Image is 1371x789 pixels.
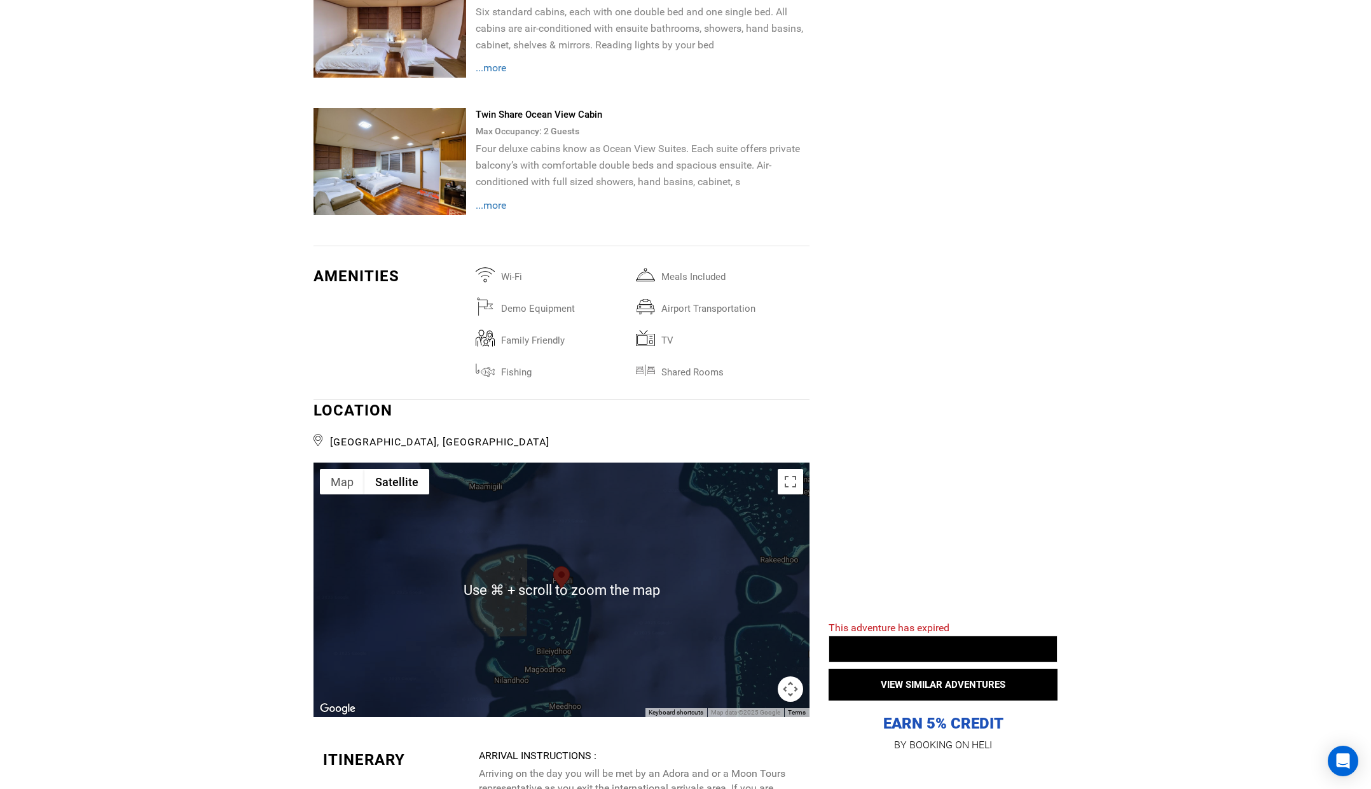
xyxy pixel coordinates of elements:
span: Wi-Fi [495,265,636,282]
img: airporttransportation.svg [636,297,655,316]
a: Terms (opens in new tab) [788,709,806,716]
div: LOCATION [313,400,810,450]
button: Map camera controls [778,676,803,702]
button: Toggle fullscreen view [778,469,803,494]
img: Google [317,701,359,717]
img: familyfriendly.svg [476,329,495,348]
span: Demo Equipment [495,297,636,314]
span: airport transportation [655,297,796,314]
p: Four deluxe cabins know as Ocean View Suites. Each suite offers private balcony’s with comfortabl... [476,141,810,190]
img: demoequipment.svg [476,297,495,316]
span: ...more [476,199,506,211]
div: Open Intercom Messenger [1328,746,1358,776]
img: wifi.svg [476,265,495,284]
span: Meals included [655,265,796,282]
p: Six standard cabins, each with one double bed and one single bed. All cabins are air-conditioned ... [476,4,810,53]
button: Show street map [320,469,364,494]
div: Twin Share Ocean View Cabin [476,108,810,122]
span: This adventure has expired [829,622,949,634]
span: family friendly [495,329,636,346]
img: mealsincluded.svg [636,265,655,284]
button: Show satellite imagery [364,469,429,494]
span: ...more [476,62,506,74]
button: Keyboard shortcuts [649,708,703,717]
p: BY BOOKING ON HELI [829,736,1058,754]
span: Fishing [495,361,636,377]
a: Open this area in Google Maps (opens a new window) [317,701,359,717]
div: Arrival Instructions : [479,749,800,764]
button: VIEW SIMILAR ADVENTURES [829,669,1058,701]
img: sharedrooms.svg [636,361,655,380]
span: s [575,126,579,136]
div: Itinerary [323,749,469,771]
div: Amenities [313,265,466,287]
img: fishing.svg [476,361,495,380]
div: Max Occupancy: 2 Guest [476,122,810,141]
img: 3d3f3bd0238fd29a184af6d44210b7f9.jpg [313,108,466,215]
span: Map data ©2025 Google [711,709,780,716]
span: TV [655,329,796,346]
span: Shared Rooms [655,361,796,377]
span: [GEOGRAPHIC_DATA], [GEOGRAPHIC_DATA] [313,431,810,450]
img: tv.svg [636,329,655,348]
